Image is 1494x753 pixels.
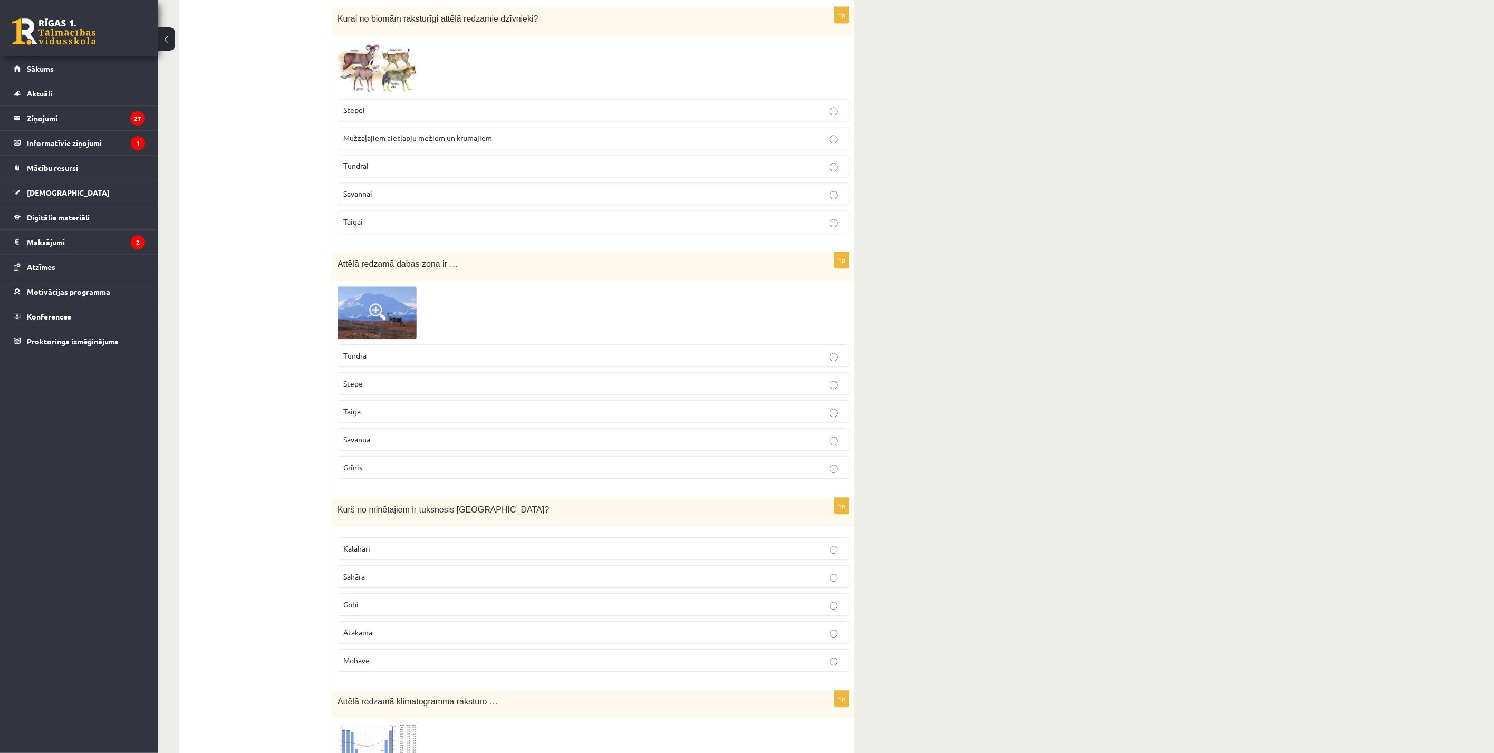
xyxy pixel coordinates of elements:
span: Taiga [343,407,361,416]
a: Proktoringa izmēģinājums [14,329,145,353]
span: Proktoringa izmēģinājums [27,336,119,346]
span: Taigai [343,217,363,226]
input: Tundrai [830,163,838,171]
a: Sākums [14,56,145,81]
i: 1 [131,136,145,150]
span: Savannai [343,189,372,198]
span: Attēlā redzamā dabas zona ir … [338,259,458,268]
p: 1p [834,252,849,268]
span: Gobi [343,600,359,609]
a: Mācību resursi [14,156,145,180]
input: Savanna [830,437,838,445]
a: Motivācijas programma [14,279,145,304]
span: Sākums [27,64,54,73]
a: Informatīvie ziņojumi1 [14,131,145,155]
input: Kalahari [830,546,838,554]
i: 27 [130,111,145,125]
a: Aktuāli [14,81,145,105]
span: Mācību resursi [27,163,78,172]
span: Atakama [343,627,372,637]
span: Atzīmes [27,262,55,272]
span: Tundra [343,351,367,360]
input: Taigai [830,219,838,227]
input: Grīnis [830,465,838,473]
span: Kurš no minētajiem ir tuksnesis [GEOGRAPHIC_DATA]? [338,505,549,514]
span: Mūžzaļajiem cietlapju mežiem un krūmājiem [343,133,492,142]
img: 1.png [338,41,417,93]
span: Attēlā redzamā klimatogramma raksturo … [338,697,498,706]
a: [DEMOGRAPHIC_DATA] [14,180,145,205]
input: Mūžzaļajiem cietlapju mežiem un krūmājiem [830,135,838,143]
span: Aktuāli [27,89,52,98]
a: Rīgas 1. Tālmācības vidusskola [12,18,96,45]
span: Kalahari [343,544,370,553]
input: Atakama [830,630,838,638]
span: Stepe [343,379,363,388]
span: Motivācijas programma [27,287,110,296]
a: Konferences [14,304,145,329]
input: Tundra [830,353,838,361]
a: Digitālie materiāli [14,205,145,229]
legend: Ziņojumi [27,106,145,130]
img: 1.png [338,286,417,339]
span: Tundrai [343,161,369,170]
p: 1p [834,6,849,23]
legend: Informatīvie ziņojumi [27,131,145,155]
span: Savanna [343,435,370,444]
input: Gobi [830,602,838,610]
input: Savannai [830,191,838,199]
span: Stepei [343,105,365,114]
span: Kurai no biomām raksturīgi attēlā redzamie dzīvnieki? [338,14,538,23]
span: [DEMOGRAPHIC_DATA] [27,188,110,197]
p: 1p [834,690,849,707]
input: Mohave [830,658,838,666]
span: Konferences [27,312,71,321]
p: 1p [834,497,849,514]
span: Digitālie materiāli [27,213,90,222]
span: Sahāra [343,572,365,581]
legend: Maksājumi [27,230,145,254]
a: Ziņojumi27 [14,106,145,130]
span: Grīnis [343,462,362,472]
a: Maksājumi2 [14,230,145,254]
span: Mohave [343,655,370,665]
i: 2 [131,235,145,249]
input: Sahāra [830,574,838,582]
input: Stepei [830,107,838,115]
input: Taiga [830,409,838,417]
input: Stepe [830,381,838,389]
a: Atzīmes [14,255,145,279]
